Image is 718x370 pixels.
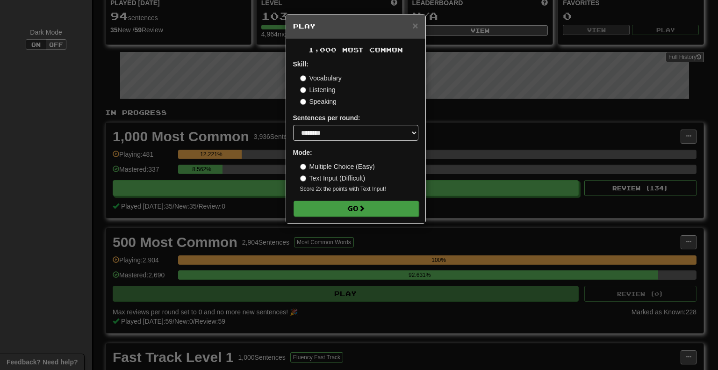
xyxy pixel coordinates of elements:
[293,60,309,68] strong: Skill:
[300,99,306,105] input: Speaking
[293,113,360,123] label: Sentences per round:
[309,46,403,54] span: 1,000 Most Common
[300,73,342,83] label: Vocabulary
[293,22,418,31] h5: Play
[412,21,418,30] button: Close
[300,185,418,193] small: Score 2x the points with Text Input !
[294,201,419,217] button: Go
[300,174,366,183] label: Text Input (Difficult)
[300,75,306,81] input: Vocabulary
[300,97,337,106] label: Speaking
[300,87,306,93] input: Listening
[412,20,418,31] span: ×
[300,164,306,170] input: Multiple Choice (Easy)
[300,162,375,171] label: Multiple Choice (Easy)
[300,85,336,94] label: Listening
[300,175,306,181] input: Text Input (Difficult)
[293,149,312,156] strong: Mode:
